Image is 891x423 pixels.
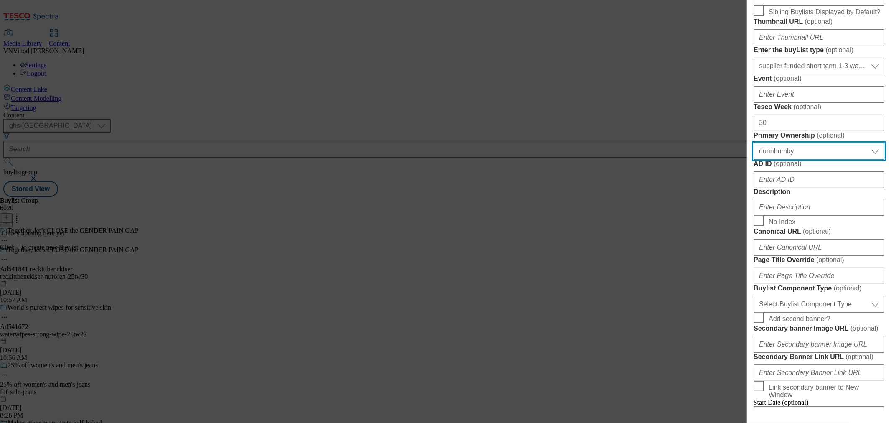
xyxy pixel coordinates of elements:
span: ( optional ) [774,75,802,82]
span: Add second banner? [769,315,830,323]
input: Enter AD ID [754,171,884,188]
span: ( optional ) [805,18,833,25]
input: Enter Secondary Banner Link URL [754,364,884,381]
span: ( optional ) [834,285,862,292]
span: ( optional ) [845,353,873,360]
span: No Index [769,218,795,226]
label: Buylist Component Type [754,284,884,293]
input: Enter Page Title Override [754,268,884,284]
span: ( optional ) [803,228,831,235]
label: Description [754,188,884,196]
span: ( optional ) [774,160,802,167]
span: ( optional ) [793,103,821,110]
label: Event [754,74,884,83]
span: Link secondary banner to New Window [769,384,881,399]
label: AD ID [754,160,884,168]
label: Enter the buyList type [754,46,884,54]
label: Canonical URL [754,227,884,236]
input: Enter Canonical URL [754,239,884,256]
label: Tesco Week [754,103,884,111]
input: Enter Date [754,406,884,423]
span: ( optional ) [817,132,845,139]
span: ( optional ) [816,256,844,263]
span: Sibling Buylists Displayed by Default? [769,8,881,16]
input: Enter Event [754,86,884,103]
input: Enter Secondary banner Image URL [754,336,884,353]
span: ( optional ) [825,46,853,54]
label: Secondary banner Image URL [754,324,884,333]
span: ( optional ) [850,325,878,332]
input: Enter Tesco Week [754,115,884,131]
label: Page Title Override [754,256,884,264]
input: Enter Description [754,199,884,216]
input: Enter Thumbnail URL [754,29,884,46]
span: Start Date (optional) [754,399,809,406]
label: Secondary Banner Link URL [754,353,884,361]
label: Thumbnail URL [754,18,884,26]
label: Primary Ownership [754,131,884,140]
